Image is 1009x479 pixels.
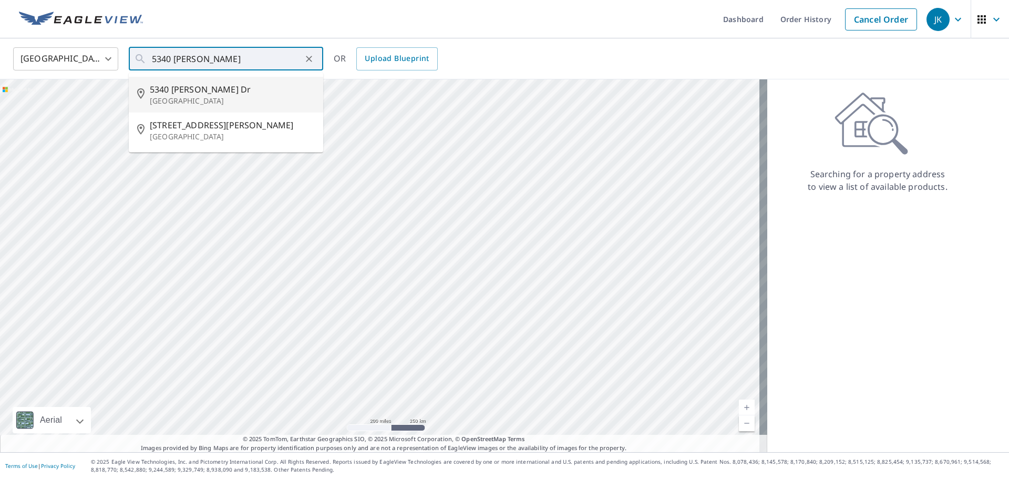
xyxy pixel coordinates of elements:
div: Aerial [13,407,91,433]
div: OR [334,47,438,70]
a: Privacy Policy [41,462,75,470]
div: [GEOGRAPHIC_DATA] [13,44,118,74]
span: © 2025 TomTom, Earthstar Geographics SIO, © 2025 Microsoft Corporation, © [243,435,525,444]
a: Current Level 5, Zoom In [739,400,755,415]
p: © 2025 Eagle View Technologies, Inc. and Pictometry International Corp. All Rights Reserved. Repo... [91,458,1004,474]
p: | [5,463,75,469]
span: [STREET_ADDRESS][PERSON_NAME] [150,119,315,131]
p: [GEOGRAPHIC_DATA] [150,131,315,142]
p: [GEOGRAPHIC_DATA] [150,96,315,106]
button: Clear [302,52,316,66]
div: Aerial [37,407,65,433]
input: Search by address or latitude-longitude [152,44,302,74]
a: Cancel Order [845,8,917,30]
div: JK [926,8,950,31]
span: Upload Blueprint [365,52,429,65]
p: Searching for a property address to view a list of available products. [807,168,948,193]
span: 5340 [PERSON_NAME] Dr [150,83,315,96]
a: Upload Blueprint [356,47,437,70]
a: Current Level 5, Zoom Out [739,415,755,431]
a: Terms of Use [5,462,38,470]
img: EV Logo [19,12,143,27]
a: OpenStreetMap [461,435,506,443]
a: Terms [508,435,525,443]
